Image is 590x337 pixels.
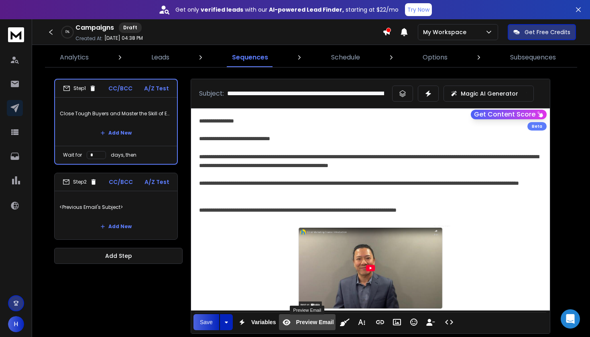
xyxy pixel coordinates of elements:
[423,53,448,62] p: Options
[525,28,570,36] p: Get Free Credits
[561,309,580,329] div: Open Intercom Messenger
[8,316,24,332] button: H
[108,84,132,92] p: CC/BCC
[63,178,97,186] div: Step 2
[510,53,556,62] p: Subsequences
[109,178,133,186] p: CC/BCC
[60,53,89,62] p: Analytics
[505,48,561,67] a: Subsequences
[111,152,136,158] p: days, then
[144,84,169,92] p: A/Z Test
[63,85,96,92] div: Step 1
[65,30,69,35] p: 0 %
[269,6,344,14] strong: AI-powered Lead Finder,
[326,48,365,67] a: Schedule
[527,122,547,131] div: Beta
[331,53,360,62] p: Schedule
[227,48,273,67] a: Sequences
[59,196,173,219] p: <Previous Email's Subject>
[151,53,169,62] p: Leads
[423,314,438,330] button: Insert Unsubscribe Link
[234,314,278,330] button: Variables
[405,3,432,16] button: Try Now
[54,248,183,264] button: Add Step
[144,178,169,186] p: A/Z Test
[119,22,142,33] div: Draft
[199,89,224,98] p: Subject:
[294,319,335,326] span: Preview Email
[201,6,243,14] strong: verified leads
[461,90,518,98] p: Magic AI Generator
[471,110,547,119] button: Get Content Score
[54,173,178,240] li: Step2CC/BCCA/Z Test<Previous Email's Subject>Add New
[60,102,172,125] p: Close Tough Buyers and Master the Skill of Email Marketing to Attract New Customers
[250,319,278,326] span: Variables
[279,314,335,330] button: Preview Email
[94,219,138,235] button: Add New
[75,23,114,33] h1: Campaigns
[63,152,82,158] p: Wait for
[54,79,178,165] li: Step1CC/BCCA/Z TestClose Tough Buyers and Master the Skill of Email Marketing to Attract New Cust...
[104,35,143,41] p: [DATE] 04:38 PM
[444,86,534,102] button: Magic AI Generator
[8,27,24,42] img: logo
[55,48,94,67] a: Analytics
[423,28,470,36] p: My Workspace
[290,306,324,315] div: Preview Email
[508,24,576,40] button: Get Free Credits
[75,35,103,42] p: Created At:
[337,314,352,330] button: Clean HTML
[175,6,399,14] p: Get only with our starting at $22/mo
[232,53,268,62] p: Sequences
[146,48,174,67] a: Leads
[94,125,138,141] button: Add New
[193,314,219,330] button: Save
[418,48,452,67] a: Options
[407,6,429,14] p: Try Now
